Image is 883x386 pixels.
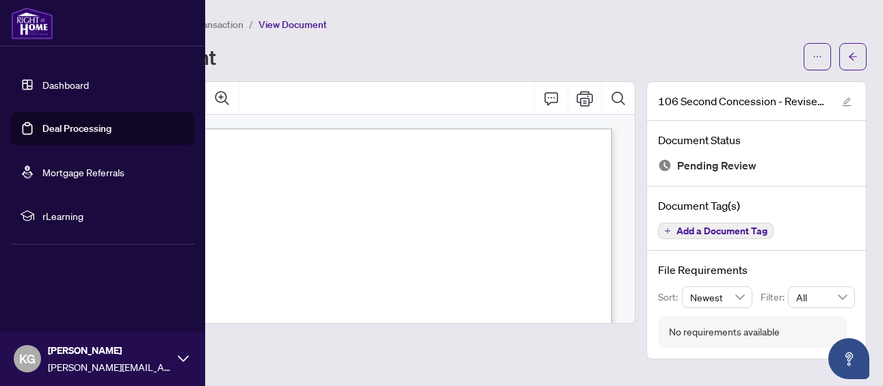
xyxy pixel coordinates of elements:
[690,287,745,307] span: Newest
[848,52,858,61] span: arrow-left
[658,223,774,239] button: Add a Document Tag
[48,359,171,374] span: [PERSON_NAME][EMAIL_ADDRESS][DOMAIN_NAME]
[828,338,869,379] button: Open asap
[42,122,111,135] a: Deal Processing
[42,166,124,178] a: Mortgage Referrals
[19,349,36,368] span: KG
[42,208,185,223] span: rLearning
[658,290,682,305] p: Sort:
[761,290,788,305] p: Filter:
[664,228,671,234] span: plus
[170,18,243,31] span: View Transaction
[676,226,767,236] span: Add a Document Tag
[669,325,780,340] div: No requirements available
[249,16,253,32] li: /
[796,287,847,307] span: All
[658,262,855,278] h4: File Requirements
[658,158,672,172] img: Document Status
[658,132,855,148] h4: Document Status
[658,93,829,109] span: 106 Second Concession - Revised Tradesheet - [PERSON_NAME] to review.pdf
[813,52,822,61] span: ellipsis
[677,156,756,175] span: Pending Review
[842,97,852,107] span: edit
[48,343,171,358] span: [PERSON_NAME]
[658,197,855,214] h4: Document Tag(s)
[11,7,53,40] img: logo
[42,79,89,91] a: Dashboard
[259,18,327,31] span: View Document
